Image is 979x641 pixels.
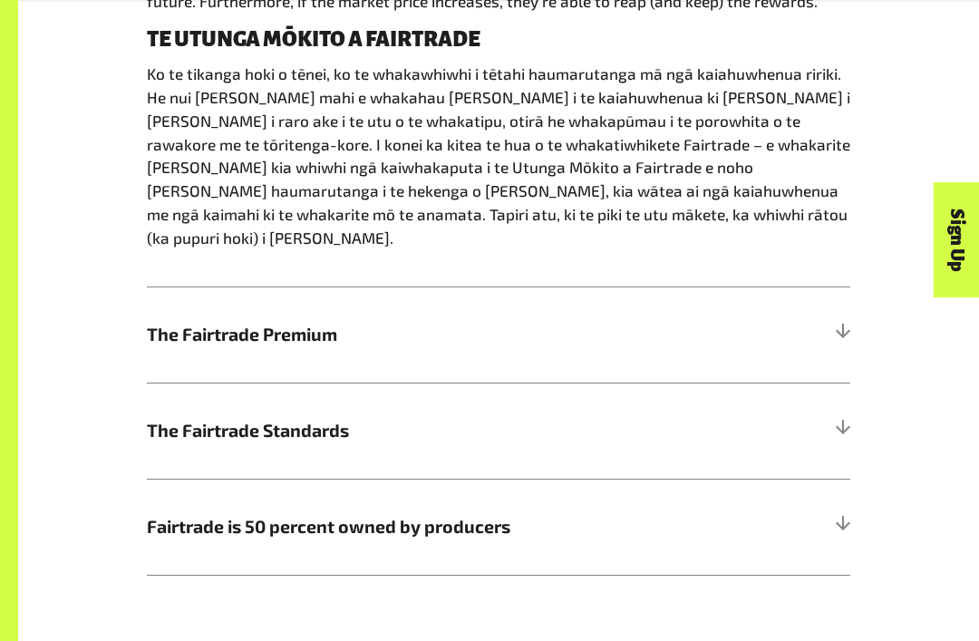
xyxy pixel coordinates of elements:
h4: TE UTUNGA MŌKITO A FAIRTRADE [147,28,850,52]
span: Fairtrade is 50 percent owned by producers [147,513,674,539]
span: The Fairtrade Standards [147,417,674,443]
span: The Fairtrade Premium [147,321,674,347]
p: Ko te tikanga hoki o tēnei, ko te whakawhiwhi i tētahi haumarutanga mā ngā kaiahuwhenua ririki. H... [147,63,850,249]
